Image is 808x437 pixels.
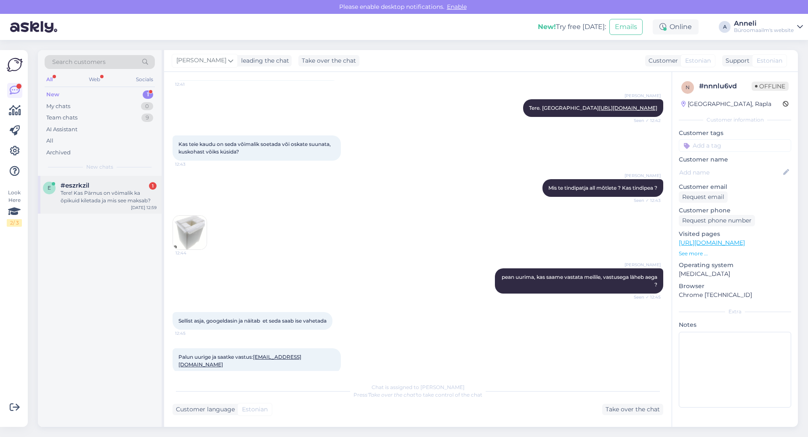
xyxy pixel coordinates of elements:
span: Seen ✓ 12:45 [629,294,661,300]
span: Enable [444,3,469,11]
span: Estonian [242,405,268,414]
span: 12:44 [175,250,207,256]
div: Look Here [7,189,22,227]
div: 1 [143,90,153,99]
div: Anneli [734,20,794,27]
span: Press to take control of the chat [353,392,482,398]
div: Socials [134,74,155,85]
div: [GEOGRAPHIC_DATA], Rapla [681,100,771,109]
p: Customer name [679,155,791,164]
div: 0 [141,102,153,111]
span: Tere. [GEOGRAPHIC_DATA] [529,105,657,111]
div: # nnnlu6vd [699,81,752,91]
span: Palun uurige ja saatke vastus: [178,354,301,368]
div: All [46,137,53,145]
div: My chats [46,102,70,111]
div: Team chats [46,114,77,122]
div: leading the chat [238,56,289,65]
div: Web [87,74,102,85]
div: 9 [141,114,153,122]
div: Customer language [173,405,235,414]
div: Tere! Kas Pärnus on võimalik ka õpikuid kiletada ja mis see maksab? [61,189,157,204]
div: 2 / 3 [7,219,22,227]
div: A [719,21,731,33]
a: [URL][DOMAIN_NAME] [679,239,745,246]
img: Attachment [173,216,207,249]
span: 12:45 [175,330,207,336]
div: [DATE] 12:59 [131,204,157,211]
input: Add a tag [679,139,791,152]
p: Visited pages [679,230,791,238]
div: New [46,90,59,99]
a: [URL][DOMAIN_NAME] [599,105,657,111]
p: Customer phone [679,206,791,215]
span: 12:41 [175,81,207,87]
span: Chat is assigned to [PERSON_NAME] [372,384,465,390]
div: Take over the chat [298,55,359,66]
div: Take over the chat [602,404,663,415]
span: n [686,84,690,90]
div: Support [722,56,750,65]
span: [PERSON_NAME] [625,172,661,179]
span: New chats [86,163,113,171]
span: Estonian [685,56,711,65]
p: Browser [679,282,791,291]
p: Notes [679,320,791,329]
span: Mis te tindipatja all mõtlete ? Kas tindipea ? [548,185,657,191]
a: AnneliBüroomaailm's website [734,20,803,34]
div: All [45,74,54,85]
div: Customer information [679,116,791,124]
p: See more ... [679,250,791,257]
span: Seen ✓ 12:42 [629,117,661,124]
p: Operating system [679,261,791,270]
button: Emails [609,19,643,35]
span: [PERSON_NAME] [625,262,661,268]
div: Online [653,19,699,34]
i: 'Take over the chat' [367,392,416,398]
span: Seen ✓ 12:43 [629,197,661,204]
input: Add name [679,168,781,177]
div: Try free [DATE]: [538,22,606,32]
span: #eszrkzil [61,182,89,189]
b: New! [538,23,556,31]
div: Archived [46,148,71,157]
div: Büroomaailm's website [734,27,794,34]
p: Customer tags [679,129,791,138]
div: Extra [679,308,791,315]
div: 1 [149,182,157,190]
div: Request phone number [679,215,755,226]
span: 12:43 [175,161,207,167]
p: Customer email [679,183,791,191]
p: Chrome [TECHNICAL_ID] [679,291,791,299]
span: Kas teie kaudu on seda võimalik soetada või oskate suunata, kuskohast võiks küsida? [178,141,332,155]
div: AI Assistant [46,125,77,134]
div: Customer [645,56,678,65]
span: Offline [752,82,789,91]
span: [PERSON_NAME] [625,93,661,99]
span: Sellist asja, googeldasin ja näitab et seda saab ise vahetada [178,318,327,324]
span: Search customers [52,58,106,66]
div: Request email [679,191,728,203]
span: Estonian [757,56,782,65]
img: Askly Logo [7,57,23,73]
span: pean uurima, kas saame vastata meilile, vastusega läheb aega ? [502,274,659,288]
span: [PERSON_NAME] [176,56,226,65]
p: [MEDICAL_DATA] [679,270,791,278]
span: e [48,185,51,191]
